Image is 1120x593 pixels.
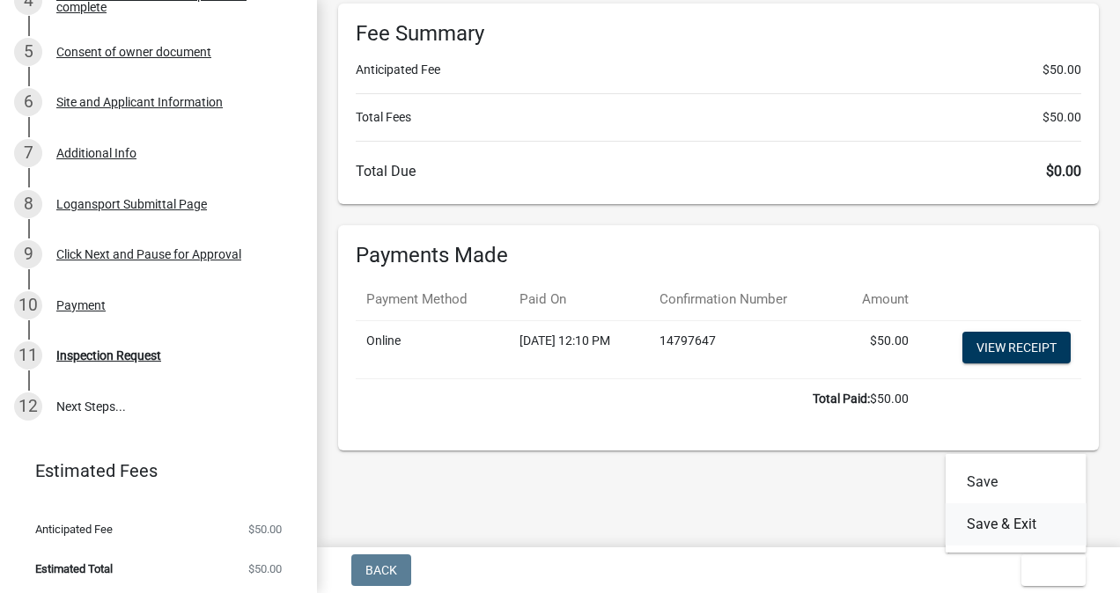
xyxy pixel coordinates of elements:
button: Back [351,554,411,586]
h6: Payments Made [356,243,1081,268]
div: 11 [14,341,42,370]
div: 5 [14,38,42,66]
th: Payment Method [356,279,509,320]
div: 10 [14,291,42,319]
div: Logansport Submittal Page [56,198,207,210]
div: 6 [14,88,42,116]
button: Save & Exit [946,503,1087,545]
div: Consent of owner document [56,46,211,58]
span: $0.00 [1046,163,1081,179]
h6: Fee Summary [356,21,1081,47]
span: $50.00 [1043,108,1081,127]
div: Inspection Request [56,349,161,362]
button: Save [946,461,1087,503]
th: Amount [835,279,919,320]
div: Additional Info [56,147,136,159]
li: Total Fees [356,108,1081,127]
div: Exit [946,454,1087,553]
td: $50.00 [356,378,919,419]
div: Click Next and Pause for Approval [56,248,241,260]
div: Payment [56,299,106,311]
div: 8 [14,190,42,218]
td: 14797647 [649,320,835,378]
h6: Total Due [356,163,1081,179]
span: $50.00 [248,523,282,535]
th: Paid On [509,279,649,320]
td: $50.00 [835,320,919,378]
span: $50.00 [248,563,282,575]
b: Total Paid: [813,392,870,406]
span: Estimated Total [35,563,113,575]
li: Anticipated Fee [356,61,1081,79]
td: [DATE] 12:10 PM [509,320,649,378]
div: 7 [14,139,42,167]
span: $50.00 [1043,61,1081,79]
div: Site and Applicant Information [56,96,223,108]
span: Exit [1035,563,1061,577]
a: Estimated Fees [14,453,289,488]
div: 9 [14,240,42,268]
span: Anticipated Fee [35,523,113,535]
td: Online [356,320,509,378]
button: Exit [1021,554,1086,586]
span: Back [365,563,397,577]
th: Confirmation Number [649,279,835,320]
div: 12 [14,392,42,421]
a: View receipt [962,332,1071,363]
